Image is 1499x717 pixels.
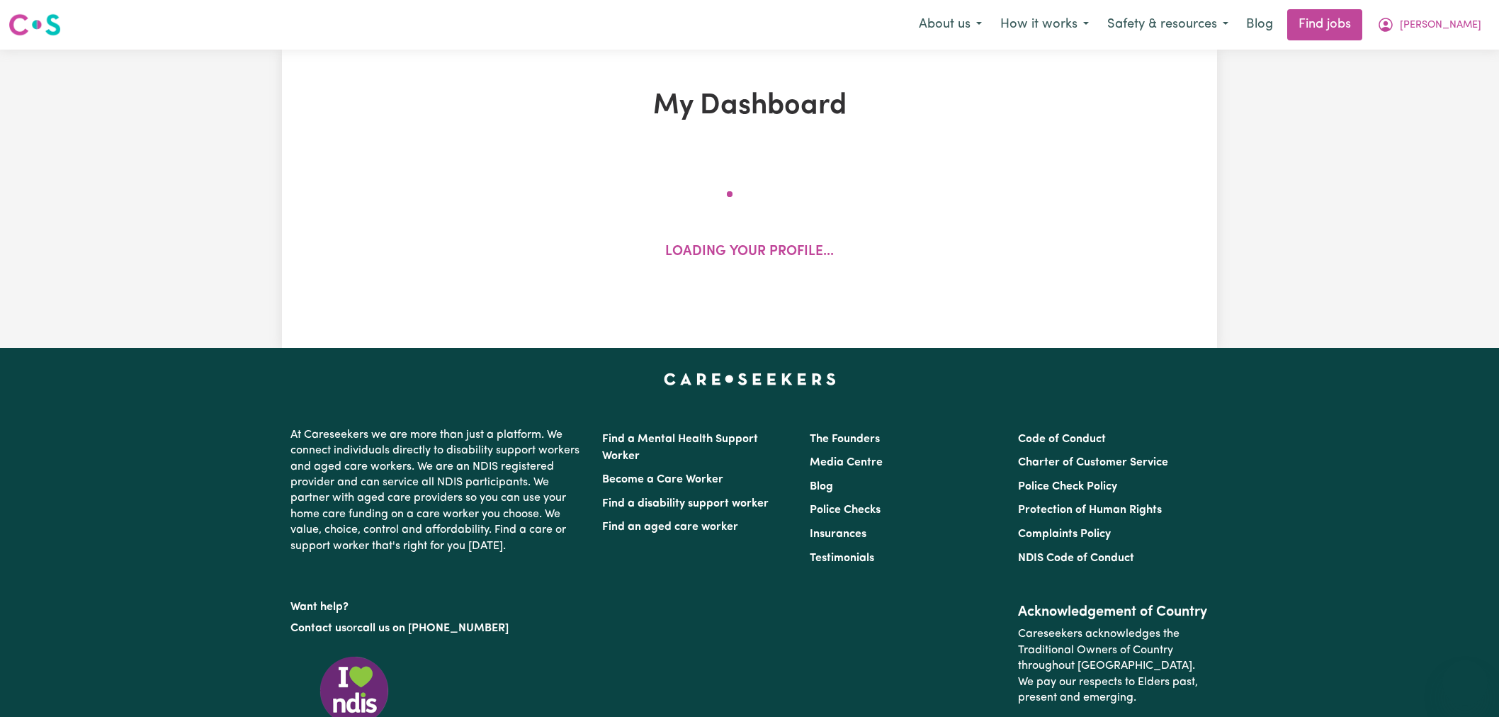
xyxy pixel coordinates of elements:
[1018,457,1168,468] a: Charter of Customer Service
[1018,434,1106,445] a: Code of Conduct
[810,529,866,540] a: Insurances
[446,89,1053,123] h1: My Dashboard
[602,521,738,533] a: Find an aged care worker
[1442,660,1488,706] iframe: Button to launch messaging window
[1400,18,1481,33] span: [PERSON_NAME]
[810,457,883,468] a: Media Centre
[810,434,880,445] a: The Founders
[664,373,836,385] a: Careseekers home page
[290,594,585,615] p: Want help?
[665,242,834,263] p: Loading your profile...
[910,10,991,40] button: About us
[1238,9,1282,40] a: Blog
[810,481,833,492] a: Blog
[1018,504,1162,516] a: Protection of Human Rights
[357,623,509,634] a: call us on [PHONE_NUMBER]
[991,10,1098,40] button: How it works
[1018,529,1111,540] a: Complaints Policy
[290,422,585,560] p: At Careseekers we are more than just a platform. We connect individuals directly to disability su...
[1098,10,1238,40] button: Safety & resources
[1018,621,1209,711] p: Careseekers acknowledges the Traditional Owners of Country throughout [GEOGRAPHIC_DATA]. We pay o...
[1018,604,1209,621] h2: Acknowledgement of Country
[1018,481,1117,492] a: Police Check Policy
[1018,553,1134,564] a: NDIS Code of Conduct
[9,12,61,38] img: Careseekers logo
[290,615,585,642] p: or
[9,9,61,41] a: Careseekers logo
[602,474,723,485] a: Become a Care Worker
[602,434,758,462] a: Find a Mental Health Support Worker
[1368,10,1490,40] button: My Account
[290,623,346,634] a: Contact us
[602,498,769,509] a: Find a disability support worker
[810,504,881,516] a: Police Checks
[810,553,874,564] a: Testimonials
[1287,9,1362,40] a: Find jobs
